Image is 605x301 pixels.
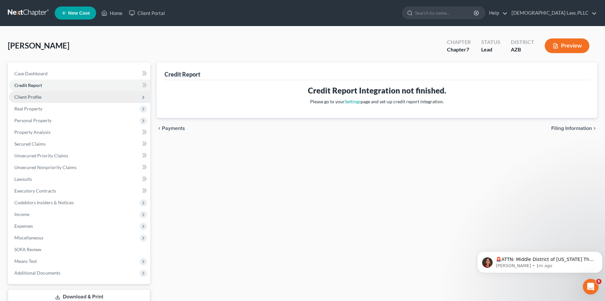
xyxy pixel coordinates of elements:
[14,200,74,205] span: Codebtors Insiders & Notices
[592,126,597,131] i: chevron_right
[9,138,150,150] a: Secured Claims
[596,279,601,284] span: 6
[447,38,471,46] div: Chapter
[14,270,60,276] span: Additional Documents
[14,188,56,193] span: Executory Contracts
[9,185,150,197] a: Executory Contracts
[475,238,605,283] iframe: Intercom notifications message
[14,82,42,88] span: Credit Report
[170,98,584,105] p: Please go to your page and set-up credit report integration.
[9,150,150,162] a: Unsecured Priority Claims
[68,11,90,16] span: New Case
[14,106,42,111] span: Real Property
[157,126,162,131] i: chevron_left
[8,41,69,50] span: [PERSON_NAME]
[508,7,597,19] a: [DEMOGRAPHIC_DATA] Law, PLLC
[9,126,150,138] a: Property Analysis
[14,153,68,158] span: Unsecured Priority Claims
[14,129,50,135] span: Property Analysis
[14,235,43,240] span: Miscellaneous
[481,46,500,53] div: Lead
[162,126,185,131] span: Payments
[9,244,150,255] a: SOFA Review
[9,162,150,173] a: Unsecured Nonpriority Claims
[9,68,150,79] a: Case Dashboard
[415,7,475,19] input: Search by name...
[14,165,77,170] span: Unsecured Nonpriority Claims
[466,46,469,52] span: 7
[157,126,185,131] button: chevron_left Payments
[481,38,500,46] div: Status
[126,7,168,19] a: Client Portal
[447,46,471,53] div: Chapter
[170,85,584,96] h3: Credit Report Integration not finished.
[14,258,37,264] span: Means Test
[345,99,361,104] a: Settings
[511,46,534,53] div: AZB
[14,71,48,76] span: Case Dashboard
[98,7,126,19] a: Home
[14,176,32,182] span: Lawsuits
[14,211,29,217] span: Income
[511,38,534,46] div: District
[14,118,51,123] span: Personal Property
[14,94,41,100] span: Client Profile
[165,70,200,78] div: Credit Report
[551,126,597,131] button: Filing Information chevron_right
[551,126,592,131] span: Filing Information
[583,279,598,294] iframe: Intercom live chat
[9,173,150,185] a: Lawsuits
[14,141,46,147] span: Secured Claims
[9,79,150,91] a: Credit Report
[545,38,589,53] button: Preview
[14,247,41,252] span: SOFA Review
[14,223,33,229] span: Expenses
[486,7,508,19] a: Help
